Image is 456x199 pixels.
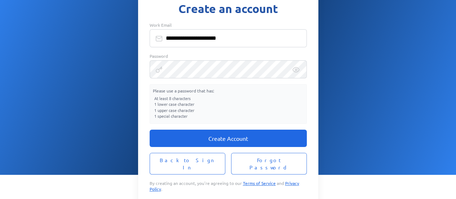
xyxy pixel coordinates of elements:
span: Work Email [150,22,172,28]
h1: Create an account [150,1,307,16]
a: Terms of Service [243,180,276,186]
li: 1 lower case character [154,101,302,107]
li: At least 8 characters [154,95,302,101]
button: Forgot Password [231,153,307,174]
span: Create Account [208,135,248,142]
button: Create Account [150,130,307,147]
span: Back to Sign In [158,156,217,171]
button: Back to Sign In [150,153,225,174]
div: Hide Password [292,66,300,73]
span: Please use a password that has: [153,88,214,94]
a: Privacy Policy [150,180,299,192]
li: 1 upper case character [154,107,302,113]
span: Forgot Password [240,156,298,171]
span: Password [150,53,168,59]
p: By creating an account, you're agreeing to our and . [150,180,307,192]
li: 1 special character [154,113,302,119]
